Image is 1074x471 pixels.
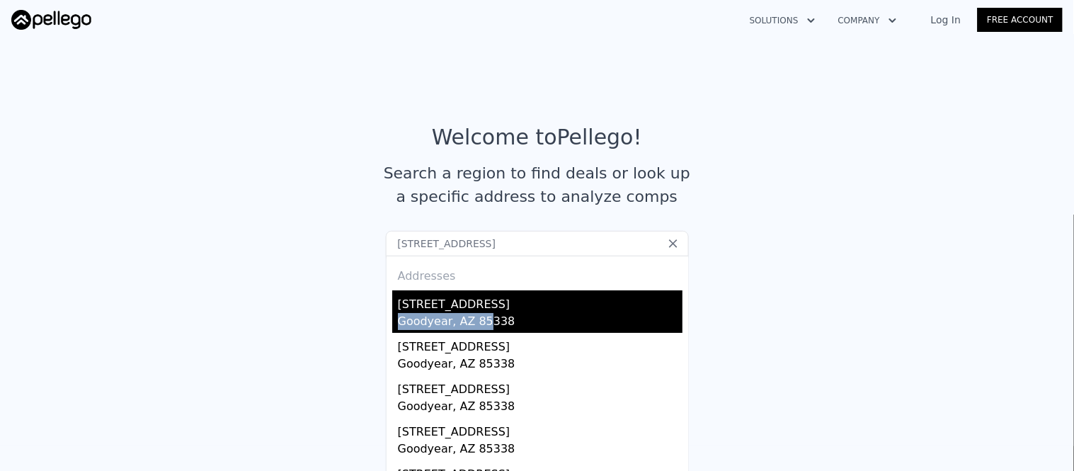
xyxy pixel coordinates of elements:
[398,375,682,398] div: [STREET_ADDRESS]
[398,313,682,333] div: Goodyear, AZ 85338
[398,441,682,460] div: Goodyear, AZ 85338
[432,125,642,150] div: Welcome to Pellego !
[398,290,682,313] div: [STREET_ADDRESS]
[978,8,1063,32] a: Free Account
[392,256,682,290] div: Addresses
[386,231,689,256] input: Search an address or region...
[398,398,682,418] div: Goodyear, AZ 85338
[398,418,682,441] div: [STREET_ADDRESS]
[827,8,908,33] button: Company
[914,13,978,27] a: Log In
[11,10,91,30] img: Pellego
[398,333,682,356] div: [STREET_ADDRESS]
[738,8,827,33] button: Solutions
[398,356,682,375] div: Goodyear, AZ 85338
[379,161,696,208] div: Search a region to find deals or look up a specific address to analyze comps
